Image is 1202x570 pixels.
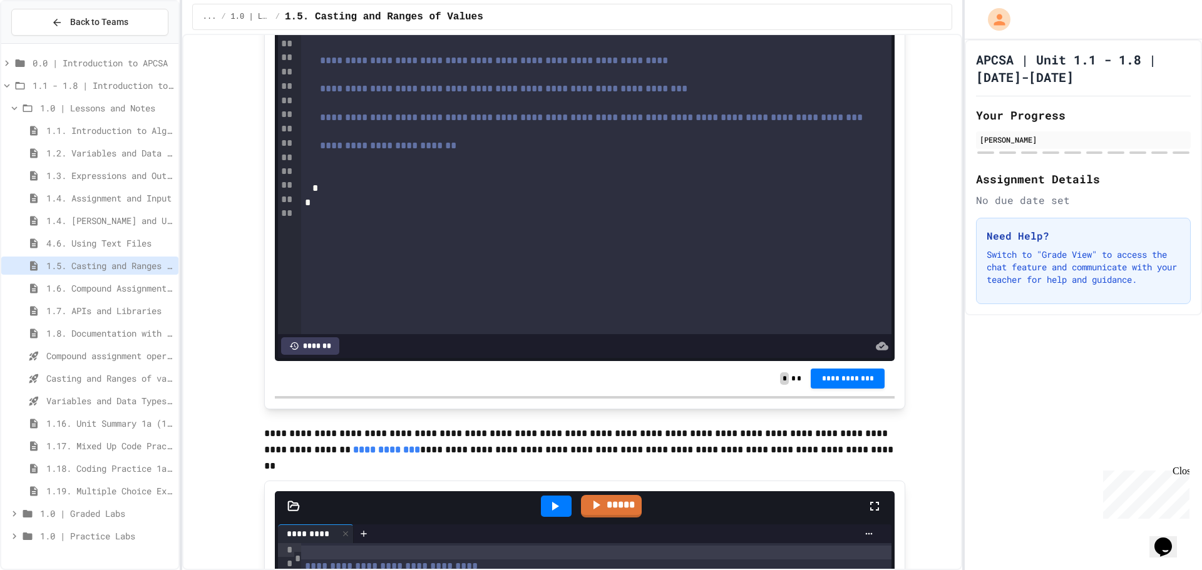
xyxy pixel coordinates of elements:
[40,101,173,115] span: 1.0 | Lessons and Notes
[1149,520,1189,557] iframe: chat widget
[275,12,280,22] span: /
[33,79,173,92] span: 1.1 - 1.8 | Introduction to Java
[46,484,173,497] span: 1.19. Multiple Choice Exercises for Unit 1a (1.1-1.6)
[46,462,173,475] span: 1.18. Coding Practice 1a (1.1-1.6)
[46,259,173,272] span: 1.5. Casting and Ranges of Values
[40,507,173,520] span: 1.0 | Graded Labs
[221,12,225,22] span: /
[46,417,173,430] span: 1.16. Unit Summary 1a (1.1-1.6)
[980,134,1187,145] div: [PERSON_NAME]
[285,9,483,24] span: 1.5. Casting and Ranges of Values
[203,12,217,22] span: ...
[987,248,1180,286] p: Switch to "Grade View" to access the chat feature and communicate with your teacher for help and ...
[46,282,173,295] span: 1.6. Compound Assignment Operators
[46,304,173,317] span: 1.7. APIs and Libraries
[46,439,173,452] span: 1.17. Mixed Up Code Practice 1.1-1.6
[975,5,1014,34] div: My Account
[40,529,173,542] span: 1.0 | Practice Labs
[46,124,173,137] span: 1.1. Introduction to Algorithms, Programming, and Compilers
[46,146,173,160] span: 1.2. Variables and Data Types
[33,56,173,69] span: 0.0 | Introduction to APCSA
[11,9,168,36] button: Back to Teams
[1098,466,1189,519] iframe: chat widget
[976,106,1191,124] h2: Your Progress
[987,228,1180,243] h3: Need Help?
[46,214,173,227] span: 1.4. [PERSON_NAME] and User Input
[976,51,1191,86] h1: APCSA | Unit 1.1 - 1.8 | [DATE]-[DATE]
[5,5,86,79] div: Chat with us now!Close
[70,16,128,29] span: Back to Teams
[46,349,173,362] span: Compound assignment operators - Quiz
[231,12,270,22] span: 1.0 | Lessons and Notes
[976,170,1191,188] h2: Assignment Details
[46,327,173,340] span: 1.8. Documentation with Comments and Preconditions
[976,193,1191,208] div: No due date set
[46,372,173,385] span: Casting and Ranges of variables - Quiz
[46,394,173,407] span: Variables and Data Types - Quiz
[46,169,173,182] span: 1.3. Expressions and Output [New]
[46,191,173,205] span: 1.4. Assignment and Input
[46,237,173,250] span: 4.6. Using Text Files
